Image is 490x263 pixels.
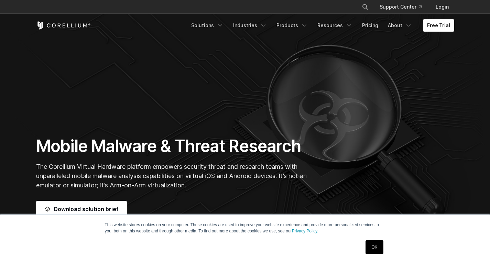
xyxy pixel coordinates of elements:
[187,19,228,32] a: Solutions
[36,163,307,189] span: The Corellium Virtual Hardware platform empowers security threat and research teams with unparall...
[374,1,427,13] a: Support Center
[36,136,310,156] h1: Mobile Malware & Threat Research
[272,19,312,32] a: Products
[353,1,454,13] div: Navigation Menu
[359,1,371,13] button: Search
[187,19,454,32] div: Navigation Menu
[292,229,318,233] a: Privacy Policy.
[36,21,91,30] a: Corellium Home
[229,19,271,32] a: Industries
[423,19,454,32] a: Free Trial
[105,222,385,234] p: This website stores cookies on your computer. These cookies are used to improve your website expe...
[313,19,357,32] a: Resources
[36,201,127,217] a: Download solution brief
[384,19,416,32] a: About
[358,19,382,32] a: Pricing
[366,240,383,254] a: OK
[430,1,454,13] a: Login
